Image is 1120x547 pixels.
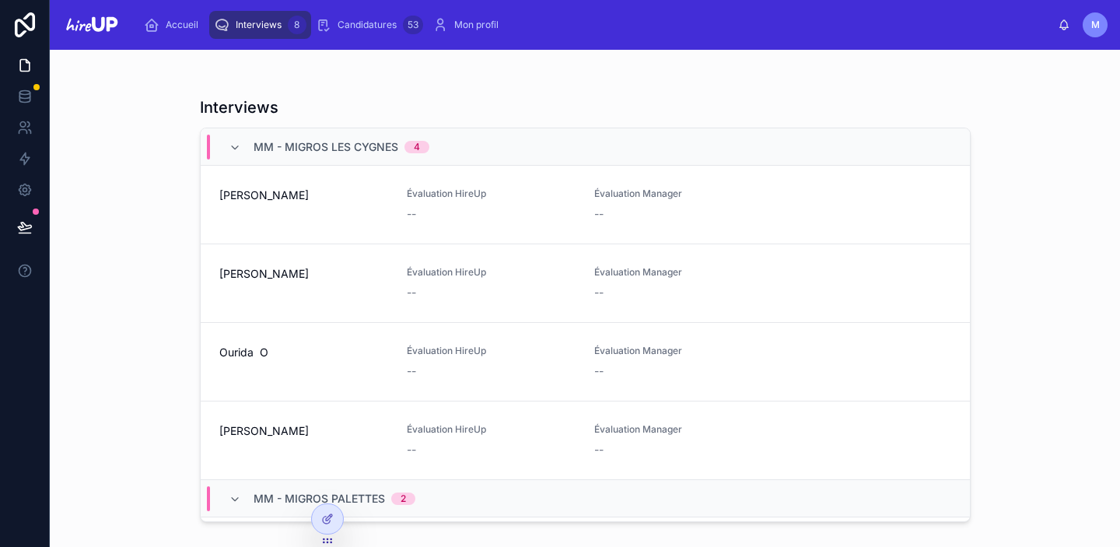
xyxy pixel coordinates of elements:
[428,11,509,39] a: Mon profil
[407,285,416,300] span: --
[254,491,385,507] span: MM - Migros Palettes
[139,11,209,39] a: Accueil
[219,423,388,439] span: [PERSON_NAME]
[594,285,604,300] span: --
[201,401,970,480] a: [PERSON_NAME]Évaluation HireUp--Évaluation Manager--
[288,16,306,34] div: 8
[414,141,420,153] div: 4
[201,244,970,323] a: [PERSON_NAME]Évaluation HireUp--Évaluation Manager--
[401,493,406,505] div: 2
[594,345,763,357] span: Évaluation Manager
[407,423,576,436] span: Évaluation HireUp
[219,345,388,360] span: Ourida O
[407,345,576,357] span: Évaluation HireUp
[407,206,416,222] span: --
[254,139,398,155] span: MM - Migros Les Cygnes
[201,166,970,244] a: [PERSON_NAME]Évaluation HireUp--Évaluation Manager--
[236,19,282,31] span: Interviews
[594,266,763,279] span: Évaluation Manager
[200,96,278,118] h1: Interviews
[219,188,388,203] span: [PERSON_NAME]
[454,19,499,31] span: Mon profil
[403,16,423,34] div: 53
[407,188,576,200] span: Évaluation HireUp
[209,11,311,39] a: Interviews8
[311,11,428,39] a: Candidatures53
[201,323,970,401] a: Ourida OÉvaluation HireUp--Évaluation Manager--
[338,19,397,31] span: Candidatures
[62,12,121,37] img: App logo
[407,363,416,379] span: --
[219,266,388,282] span: [PERSON_NAME]
[594,188,763,200] span: Évaluation Manager
[166,19,198,31] span: Accueil
[594,442,604,458] span: --
[1091,19,1100,31] span: M
[594,206,604,222] span: --
[594,423,763,436] span: Évaluation Manager
[133,8,1058,42] div: scrollable content
[407,266,576,279] span: Évaluation HireUp
[407,442,416,458] span: --
[594,363,604,379] span: --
